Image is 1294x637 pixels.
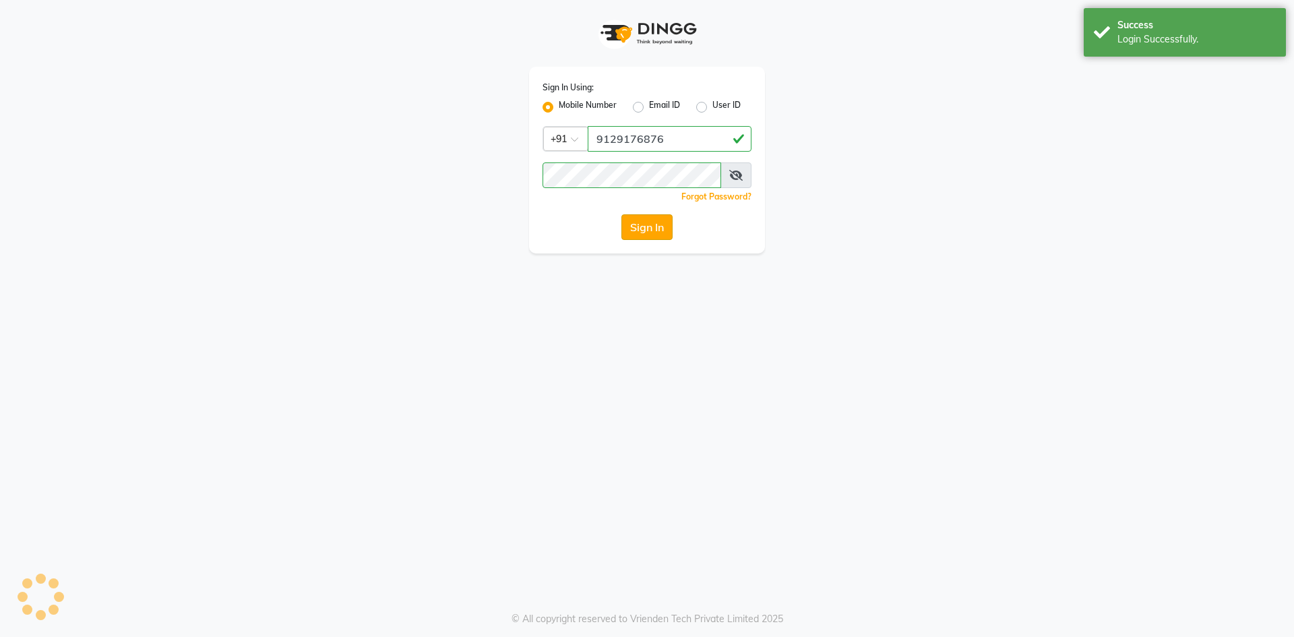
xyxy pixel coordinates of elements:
label: Sign In Using: [543,82,594,94]
div: Login Successfully. [1117,32,1276,47]
label: User ID [712,99,741,115]
label: Mobile Number [559,99,617,115]
input: Username [543,162,721,188]
input: Username [588,126,751,152]
div: Success [1117,18,1276,32]
img: logo1.svg [593,13,701,53]
a: Forgot Password? [681,191,751,202]
label: Email ID [649,99,680,115]
button: Sign In [621,214,673,240]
